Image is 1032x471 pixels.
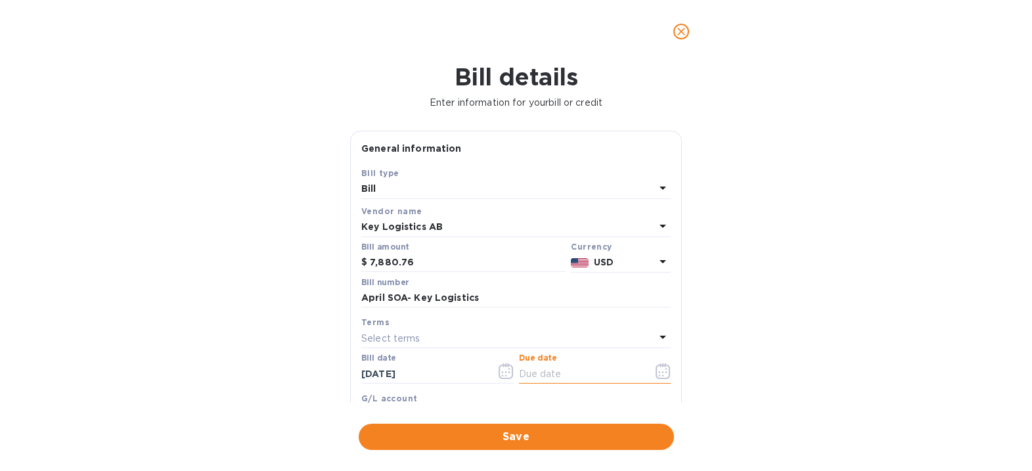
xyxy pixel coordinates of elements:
p: Enter information for your bill or credit [11,96,1021,110]
input: $ Enter bill amount [370,253,566,273]
span: Save [369,429,663,445]
label: Bill number [361,279,409,286]
label: Bill amount [361,243,409,251]
label: Bill date [361,355,396,363]
b: Terms [361,317,390,327]
b: USD [594,257,614,267]
b: Bill [361,183,376,194]
button: Save [359,424,674,450]
input: Enter bill number [361,288,671,308]
input: Due date [519,364,643,384]
b: General information [361,143,462,154]
input: Select date [361,364,485,384]
img: USD [571,258,589,267]
b: G/L account [361,393,417,403]
b: Currency [571,242,612,252]
p: Select terms [361,332,420,346]
button: close [665,16,697,47]
b: Vendor name [361,206,422,216]
div: $ [361,253,370,273]
b: Key Logistics AB [361,221,443,232]
h1: Bill details [11,63,1021,91]
label: Due date [519,355,556,363]
b: Bill type [361,168,399,178]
